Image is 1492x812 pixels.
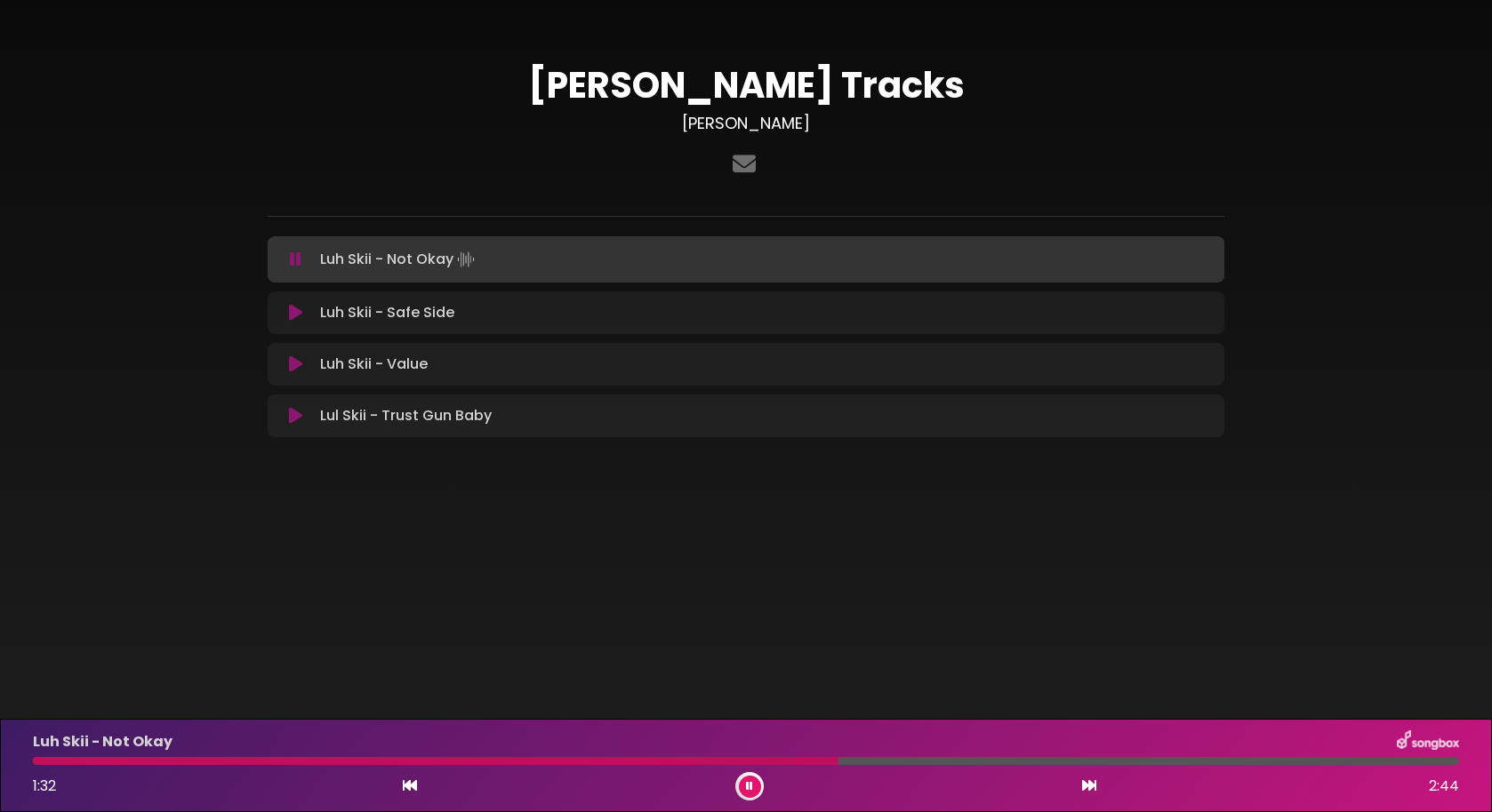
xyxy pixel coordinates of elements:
[268,64,1224,107] h1: [PERSON_NAME] Tracks
[453,247,478,272] img: waveform4.gif
[268,114,1224,133] h3: [PERSON_NAME]
[320,302,454,323] p: Luh Skii - Safe Side
[320,405,492,426] p: Lul Skii - Trust Gun Baby
[320,247,478,272] p: Luh Skii - Not Okay
[320,354,428,375] p: Luh Skii - Value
